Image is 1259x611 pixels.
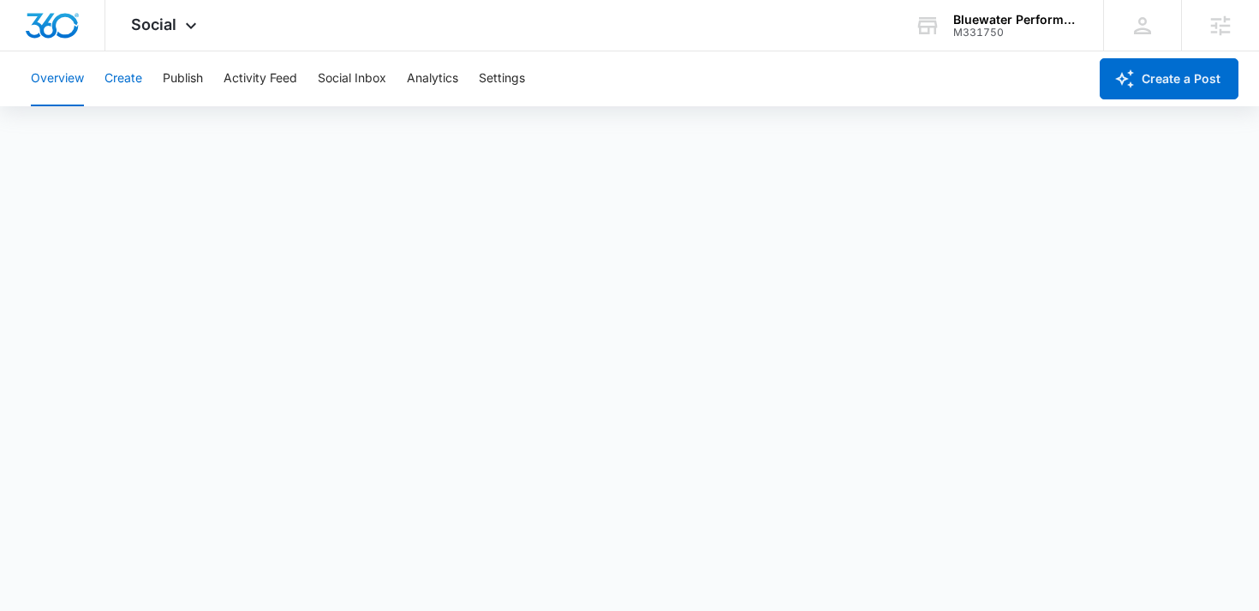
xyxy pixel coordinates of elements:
div: account id [953,27,1078,39]
button: Publish [163,51,203,106]
div: account name [953,13,1078,27]
button: Create [104,51,142,106]
button: Settings [479,51,525,106]
button: Analytics [407,51,458,106]
button: Create a Post [1100,58,1238,99]
button: Social Inbox [318,51,386,106]
span: Social [131,15,176,33]
button: Overview [31,51,84,106]
button: Activity Feed [224,51,297,106]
